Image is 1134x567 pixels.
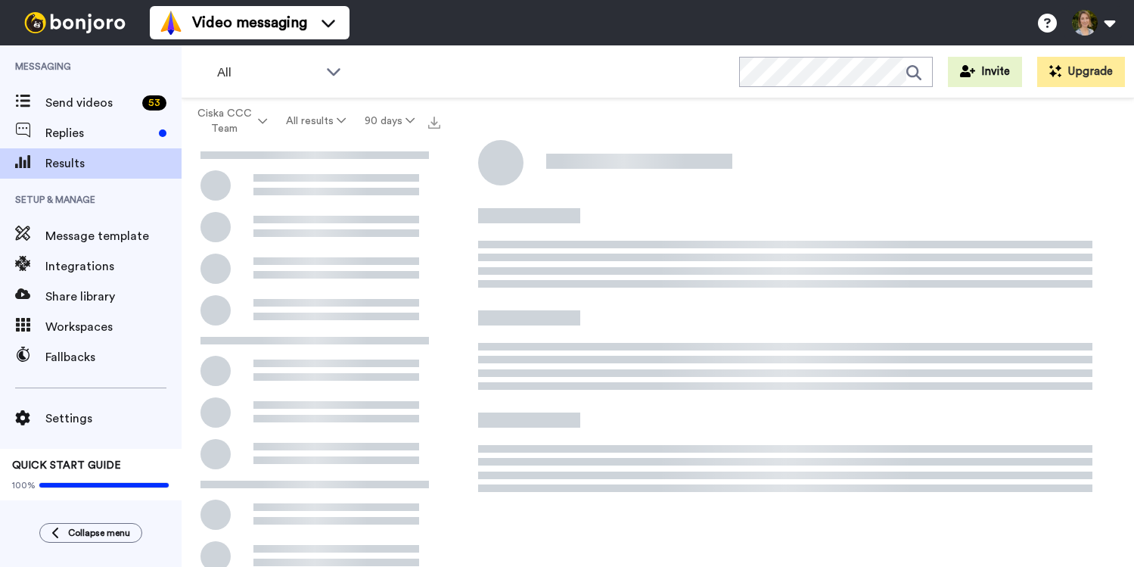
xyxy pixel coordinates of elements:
span: 100% [12,479,36,491]
span: Integrations [45,257,182,276]
span: Results [45,154,182,173]
span: Fallbacks [45,348,182,366]
span: Workspaces [45,318,182,336]
span: Share library [45,288,182,306]
img: export.svg [428,117,440,129]
span: Settings [45,410,182,428]
span: QUICK START GUIDE [12,460,121,471]
span: Ciska CCC Team [194,106,255,136]
span: Collapse menu [68,527,130,539]
span: Replies [45,124,153,142]
span: Message template [45,227,182,245]
span: Send videos [45,94,136,112]
button: All results [277,107,356,135]
button: Invite [948,57,1022,87]
span: Video messaging [192,12,307,33]
span: All [217,64,318,82]
button: Ciska CCC Team [185,100,277,142]
img: vm-color.svg [159,11,183,35]
div: 53 [142,95,166,111]
button: Collapse menu [39,523,142,543]
button: Upgrade [1037,57,1125,87]
button: 90 days [355,107,424,135]
button: Export all results that match these filters now. [424,110,445,132]
img: bj-logo-header-white.svg [18,12,132,33]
